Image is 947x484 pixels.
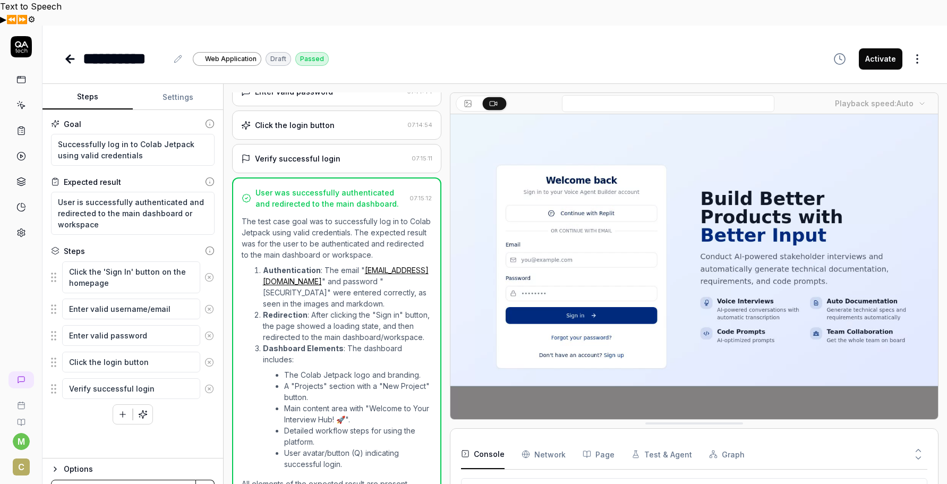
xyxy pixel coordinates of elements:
li: : After clicking the "Sign in" button, the page showed a loading state, and then redirected to th... [263,309,432,343]
div: Suggestions [51,351,215,373]
button: Forward [17,13,28,26]
p: The test case goal was to successfully log in to Colab Jetpack using valid credentials. The expec... [242,216,432,260]
a: Web Application [193,52,261,66]
strong: Dashboard Elements [263,344,344,353]
div: Playback speed: [835,98,914,109]
div: Goal [64,118,81,130]
button: View version history [827,48,852,70]
li: Detailed workflow steps for using the platform. [284,425,432,447]
li: : The dashboard includes: [263,343,432,472]
button: Page [583,439,615,469]
div: Passed [295,52,329,66]
div: Suggestions [51,298,215,320]
li: User avatar/button (Q) indicating successful login. [284,447,432,470]
time: 07:15:11 [412,155,432,162]
div: Verify successful login [255,153,340,164]
div: Expected result [64,176,121,188]
button: Settings [133,84,223,110]
button: Test & Agent [632,439,692,469]
span: Web Application [205,54,257,64]
button: Steps [42,84,133,110]
li: : The email " " and password "[SECURITY_DATA]" were entered correctly, as seen in the images and ... [263,265,432,309]
div: Suggestions [51,261,215,294]
a: Documentation [4,410,38,427]
div: Options [64,463,215,475]
div: Draft [266,52,291,66]
a: New conversation [8,371,34,388]
button: Remove step [200,267,218,288]
button: Network [522,439,566,469]
div: Suggestions [51,325,215,347]
button: Settings [28,13,35,26]
button: Activate [859,48,902,70]
button: Graph [709,439,745,469]
button: Options [51,463,215,475]
button: Previous [6,13,17,26]
strong: Redirection [263,310,308,319]
button: Remove step [200,378,218,400]
strong: Authentication [263,266,321,275]
button: m [13,433,30,450]
button: C [4,450,38,478]
div: User was successfully authenticated and redirected to the main dashboard. [255,187,405,209]
li: A "Projects" section with a "New Project" button. [284,380,432,403]
button: Console [461,439,505,469]
a: Book a call with us [4,393,38,410]
button: Remove step [200,352,218,373]
span: C [13,458,30,475]
div: Suggestions [51,378,215,400]
li: Main content area with "Welcome to Your Interview Hub! 🚀". [284,403,432,425]
time: 07:15:12 [409,194,432,202]
div: Click the login button [255,120,335,131]
button: Remove step [200,299,218,320]
time: 07:14:54 [407,121,432,129]
div: Steps [64,245,85,257]
li: The Colab Jetpack logo and branding. [284,369,432,380]
button: Remove step [200,325,218,346]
